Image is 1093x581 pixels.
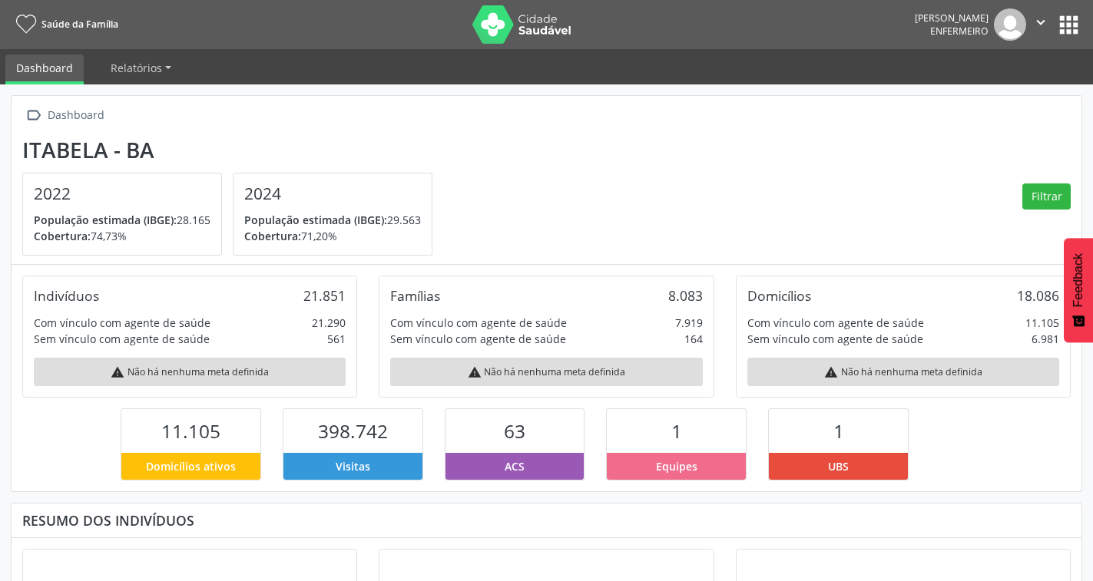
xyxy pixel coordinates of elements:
div: Dashboard [45,104,107,127]
span: 398.742 [318,418,388,444]
div: 6.981 [1032,331,1059,347]
i: warning [824,365,838,379]
span: Domicílios ativos [146,458,236,474]
div: 8.083 [668,287,703,304]
a: Saúde da Família [11,12,118,37]
span: População estimada (IBGE): [244,213,387,227]
div: 7.919 [675,315,703,331]
i:  [1032,14,1049,31]
div: Sem vínculo com agente de saúde [34,331,210,347]
button:  [1026,8,1055,41]
i: warning [111,365,124,379]
span: População estimada (IBGE): [34,213,177,227]
i: warning [468,365,482,379]
div: Famílias [390,287,440,304]
div: Não há nenhuma meta definida [747,358,1059,386]
div: Itabela - BA [22,137,443,163]
span: Cobertura: [244,229,301,243]
div: Não há nenhuma meta definida [34,358,346,386]
span: 1 [671,418,682,444]
a:  Dashboard [22,104,107,127]
button: apps [1055,12,1082,38]
i:  [22,104,45,127]
h4: 2022 [34,184,210,203]
div: Não há nenhuma meta definida [390,358,702,386]
h4: 2024 [244,184,421,203]
div: 561 [327,331,346,347]
p: 29.563 [244,212,421,228]
span: Enfermeiro [930,25,989,38]
div: Indivíduos [34,287,99,304]
div: Com vínculo com agente de saúde [747,315,924,331]
div: 21.851 [303,287,346,304]
div: Com vínculo com agente de saúde [34,315,210,331]
img: img [994,8,1026,41]
span: UBS [828,458,849,474]
p: 28.165 [34,212,210,228]
span: 63 [504,418,525,444]
div: Sem vínculo com agente de saúde [747,331,923,347]
div: 164 [684,331,703,347]
a: Relatórios [100,54,182,81]
span: Cobertura: [34,229,91,243]
div: 11.105 [1025,315,1059,331]
div: [PERSON_NAME] [915,12,989,25]
span: 11.105 [161,418,220,444]
span: Equipes [656,458,697,474]
div: Com vínculo com agente de saúde [390,315,567,331]
span: Relatórios [111,61,162,75]
span: ACS [505,458,525,474]
p: 74,73% [34,228,210,244]
div: Sem vínculo com agente de saúde [390,331,566,347]
div: Domicílios [747,287,811,304]
span: Saúde da Família [41,18,118,31]
p: 71,20% [244,228,421,244]
div: 18.086 [1017,287,1059,304]
a: Dashboard [5,54,84,84]
button: Feedback - Mostrar pesquisa [1064,238,1093,342]
div: 21.290 [312,315,346,331]
span: 1 [833,418,844,444]
button: Filtrar [1022,183,1071,210]
span: Feedback [1071,253,1085,307]
span: Visitas [336,458,370,474]
div: Resumo dos indivíduos [22,512,1071,529]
